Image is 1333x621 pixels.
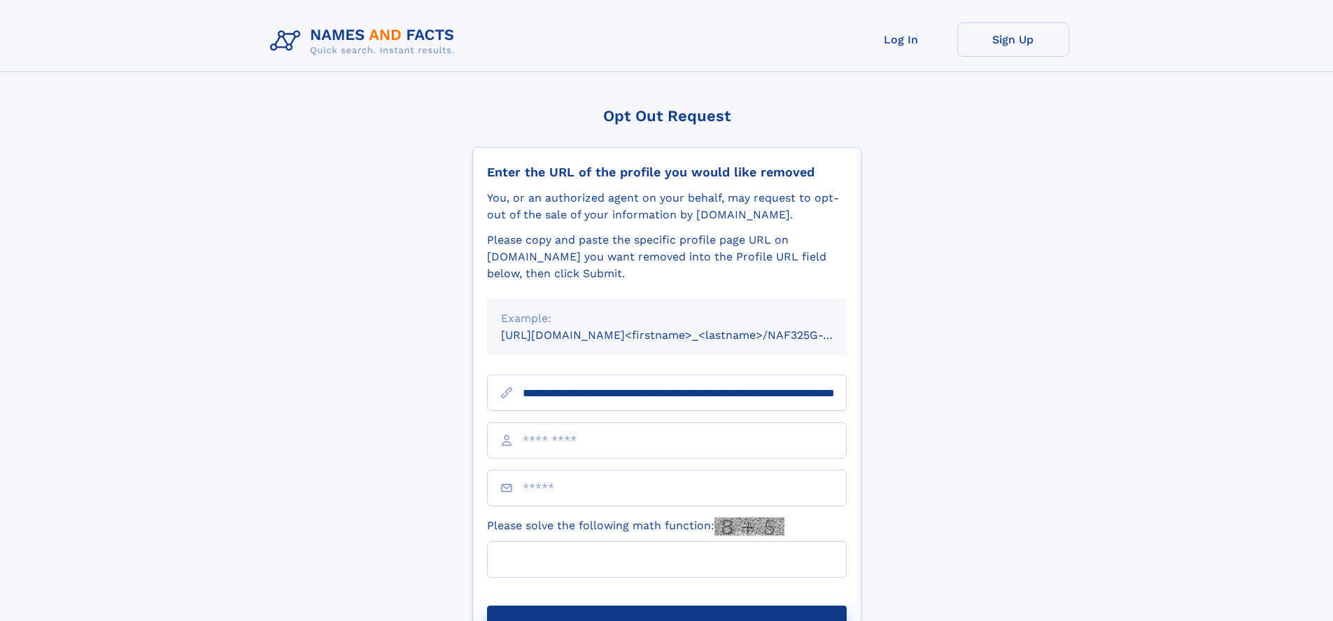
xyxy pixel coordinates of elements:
[957,22,1069,57] a: Sign Up
[487,517,784,536] label: Please solve the following math function:
[487,232,847,282] div: Please copy and paste the specific profile page URL on [DOMAIN_NAME] you want removed into the Pr...
[487,190,847,223] div: You, or an authorized agent on your behalf, may request to opt-out of the sale of your informatio...
[472,107,861,125] div: Opt Out Request
[501,310,833,327] div: Example:
[265,22,466,60] img: Logo Names and Facts
[487,165,847,180] div: Enter the URL of the profile you would like removed
[845,22,957,57] a: Log In
[501,328,873,342] small: [URL][DOMAIN_NAME]<firstname>_<lastname>/NAF325G-xxxxxxxx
